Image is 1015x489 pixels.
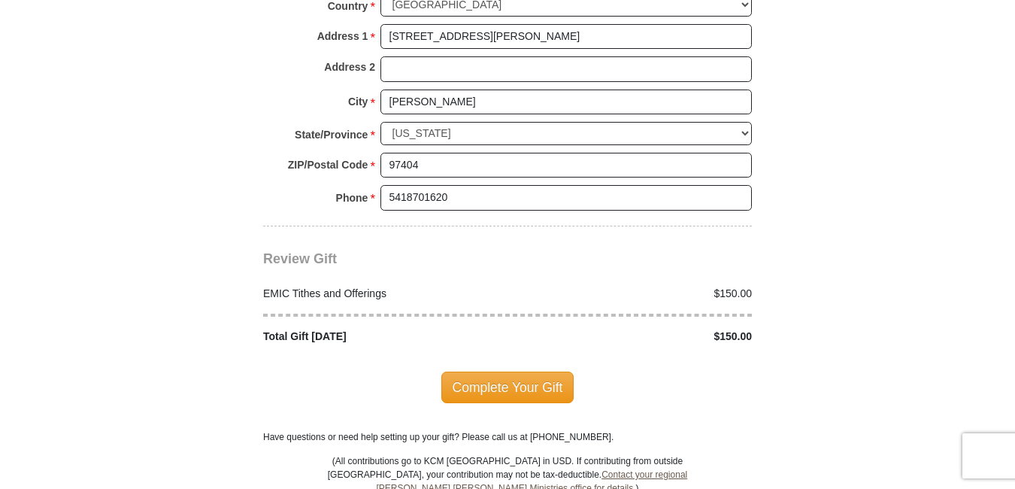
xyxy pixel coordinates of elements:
div: EMIC Tithes and Offerings [256,286,508,302]
strong: Phone [336,187,368,208]
span: Review Gift [263,251,337,266]
div: $150.00 [507,286,760,302]
strong: State/Province [295,124,368,145]
p: Have questions or need help setting up your gift? Please call us at [PHONE_NUMBER]. [263,430,752,444]
strong: City [348,91,368,112]
div: Total Gift [DATE] [256,329,508,345]
div: $150.00 [507,329,760,345]
strong: Address 2 [324,56,375,77]
strong: Address 1 [317,26,368,47]
span: Complete Your Gift [441,372,574,403]
strong: ZIP/Postal Code [288,154,368,175]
